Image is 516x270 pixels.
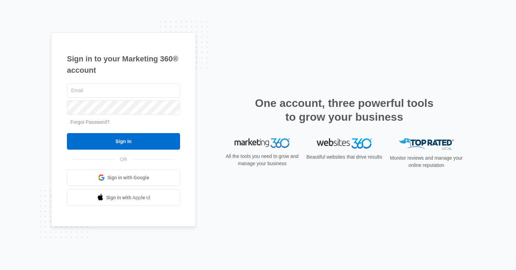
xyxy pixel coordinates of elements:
[67,133,180,150] input: Sign In
[107,174,149,181] span: Sign in with Google
[67,169,180,186] a: Sign in with Google
[67,53,180,76] h1: Sign in to your Marketing 360® account
[253,96,436,124] h2: One account, three powerful tools to grow your business
[70,119,110,125] a: Forgot Password?
[235,138,290,148] img: Marketing 360
[115,156,132,163] span: OR
[306,153,383,161] p: Beautiful websites that drive results
[399,138,454,150] img: Top Rated Local
[67,83,180,98] input: Email
[224,153,301,167] p: All the tools you need to grow and manage your business
[67,189,180,206] a: Sign in with Apple Id
[106,194,150,201] span: Sign in with Apple Id
[388,154,465,169] p: Monitor reviews and manage your online reputation
[317,138,372,148] img: Websites 360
